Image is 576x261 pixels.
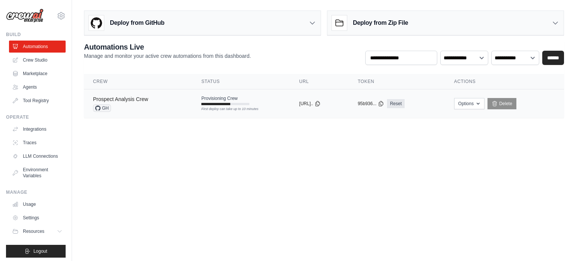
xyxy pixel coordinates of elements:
[23,228,44,234] span: Resources
[290,74,349,89] th: URL
[84,74,192,89] th: Crew
[9,164,66,182] a: Environment Variables
[201,95,238,101] span: Provisioning Crew
[9,212,66,224] a: Settings
[487,98,516,109] a: Delete
[93,104,111,112] span: GH
[9,150,66,162] a: LLM Connections
[454,98,484,109] button: Options
[6,189,66,195] div: Manage
[6,114,66,120] div: Operate
[358,101,384,107] button: 95b936...
[9,123,66,135] a: Integrations
[538,225,576,261] iframe: Chat Widget
[110,18,164,27] h3: Deploy from GitHub
[84,42,251,52] h2: Automations Live
[9,198,66,210] a: Usage
[349,74,445,89] th: Token
[6,32,66,38] div: Build
[9,95,66,107] a: Tool Registry
[201,107,249,112] div: First deploy can take up to 10 minutes
[9,225,66,237] button: Resources
[6,9,43,23] img: Logo
[445,74,564,89] th: Actions
[84,52,251,60] p: Manage and monitor your active crew automations from this dashboard.
[9,81,66,93] a: Agents
[9,54,66,66] a: Crew Studio
[387,99,405,108] a: Reset
[9,137,66,149] a: Traces
[9,68,66,80] a: Marketplace
[192,74,290,89] th: Status
[89,15,104,30] img: GitHub Logo
[93,96,148,102] a: Prospect Analysis Crew
[353,18,408,27] h3: Deploy from Zip File
[33,248,47,254] span: Logout
[9,41,66,53] a: Automations
[6,245,66,258] button: Logout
